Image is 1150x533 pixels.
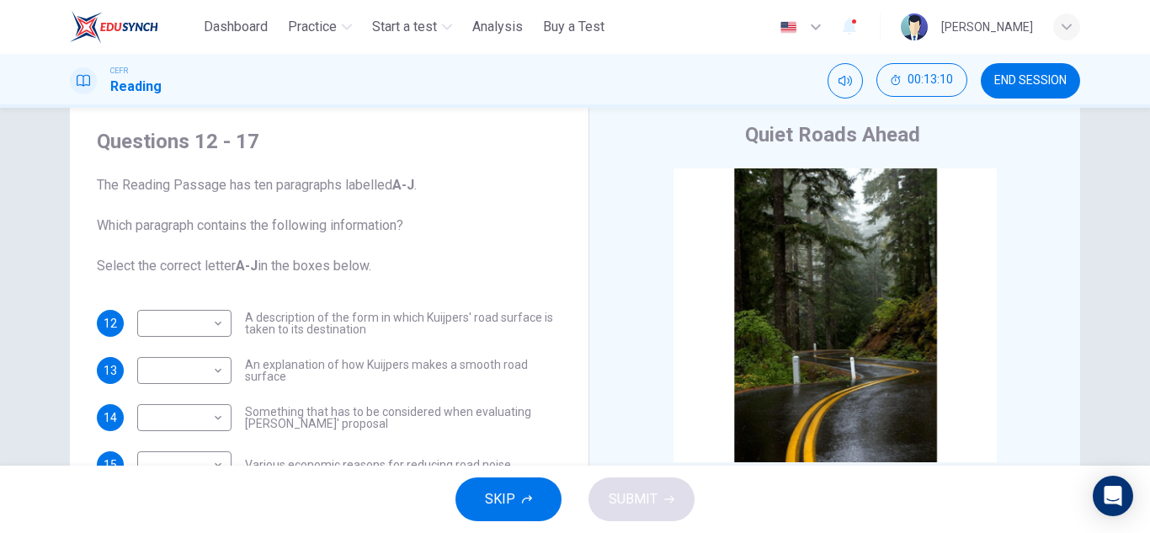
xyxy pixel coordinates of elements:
[778,21,799,34] img: en
[110,77,162,97] h1: Reading
[70,10,197,44] a: ELTC logo
[941,17,1033,37] div: [PERSON_NAME]
[97,175,562,276] span: The Reading Passage has ten paragraphs labelled . Which paragraph contains the following informat...
[455,477,562,521] button: SKIP
[236,258,258,274] b: A-J
[876,63,967,97] button: 00:13:10
[104,317,117,329] span: 12
[281,12,359,42] button: Practice
[104,365,117,376] span: 13
[104,412,117,424] span: 14
[197,12,274,42] button: Dashboard
[110,65,128,77] span: CEFR
[466,12,530,42] button: Analysis
[365,12,459,42] button: Start a test
[104,459,117,471] span: 15
[994,74,1067,88] span: END SESSION
[485,488,515,511] span: SKIP
[245,359,562,382] span: An explanation of how Kuijpers makes a smooth road surface
[901,13,928,40] img: Profile picture
[372,17,437,37] span: Start a test
[828,63,863,99] div: Mute
[536,12,611,42] button: Buy a Test
[204,17,268,37] span: Dashboard
[981,63,1080,99] button: END SESSION
[543,17,604,37] span: Buy a Test
[762,309,908,349] button: Click to Zoom
[245,459,511,471] span: Various economic reasons for reducing road noise
[1093,476,1133,516] div: Open Intercom Messenger
[97,128,562,155] h4: Questions 12 - 17
[472,17,523,37] span: Analysis
[745,121,920,148] h4: Quiet Roads Ahead
[288,17,337,37] span: Practice
[70,10,158,44] img: ELTC logo
[876,63,967,99] div: Hide
[908,73,953,87] span: 00:13:10
[392,177,414,193] b: A-J
[245,312,562,335] span: A description of the form in which Kuijpers' road surface is taken to its destination
[245,406,562,429] span: Something that has to be considered when evaluating [PERSON_NAME]' proposal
